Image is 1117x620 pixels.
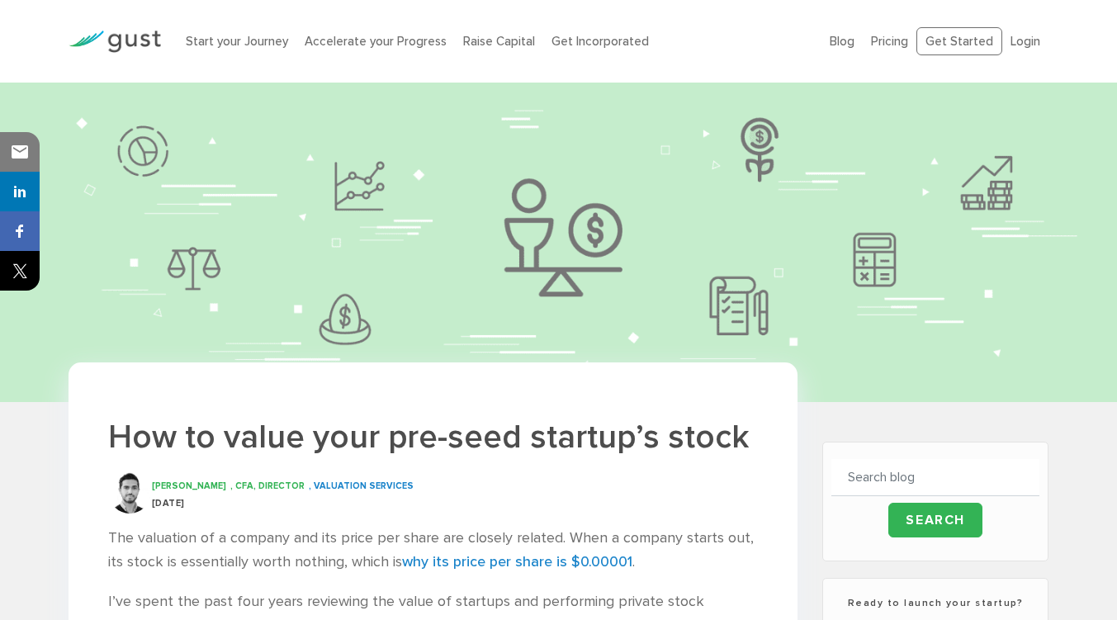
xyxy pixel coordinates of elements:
[830,34,854,49] a: Blog
[831,595,1039,610] h3: Ready to launch your startup?
[551,34,649,49] a: Get Incorporated
[402,553,632,570] a: why its price per share is $0.00001
[305,34,447,49] a: Accelerate your Progress
[1011,34,1040,49] a: Login
[916,27,1002,56] a: Get Started
[109,472,150,514] img: Keyvan Firouzi
[152,498,185,509] span: [DATE]
[186,34,288,49] a: Start your Journey
[152,480,226,491] span: [PERSON_NAME]
[230,480,305,491] span: , CFA, DIRECTOR
[831,459,1039,496] input: Search blog
[108,415,758,459] h1: How to value your pre-seed startup’s stock
[463,34,535,49] a: Raise Capital
[108,527,758,575] p: The valuation of a company and its price per share are closely related. When a company starts out...
[871,34,908,49] a: Pricing
[888,503,982,537] input: Search
[309,480,414,491] span: , VALUATION SERVICES
[69,31,161,53] img: Gust Logo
